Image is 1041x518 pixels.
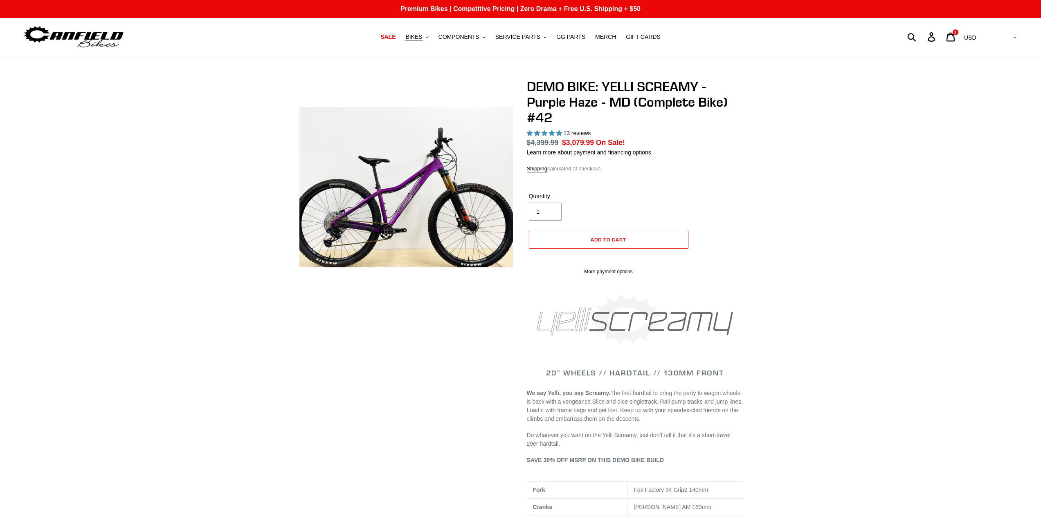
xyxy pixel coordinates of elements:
span: 2 [954,30,956,34]
span: 29" WHEELS // HARDTAIL // 130MM FRONT [546,368,724,377]
input: Search [912,28,933,46]
div: calculated at checkout. [527,165,744,173]
span: 13 reviews [563,130,591,136]
span: MERCH [595,33,616,40]
span: GG PARTS [556,33,585,40]
span: Fox Factory 34 Grip2 140mm [634,487,708,493]
button: BIKES [401,31,432,42]
img: Canfield Bikes [22,24,125,50]
b: We say Yelli, you say Screamy. [527,390,611,396]
a: Shipping [527,165,548,172]
a: SALE [376,31,400,42]
button: SERVICE PARTS [491,31,551,42]
span: Add to cart [591,237,626,243]
span: $3,079.99 [562,138,594,147]
span: [PERSON_NAME] AM 160mm [634,504,711,510]
span: Do whatever you want on the Yelli Screamy, just don’t tell it that it’s a short-travel 29er hardt... [527,432,731,447]
p: Slice and dice singletrack. Rail pump tracks and jump lines. Load it with frame bags and get lost... [527,389,744,423]
b: Fork [533,487,545,493]
a: Learn more about payment and financing options [527,149,651,156]
span: SERVICE PARTS [495,33,540,40]
a: GG PARTS [552,31,589,42]
span: The first hardtail to bring the party to wagon wheels is back with a vengeance. [527,390,740,405]
span: COMPONENTS [438,33,479,40]
s: $4,399.99 [527,138,559,147]
label: Quantity [529,192,607,201]
button: Add to cart [529,231,688,249]
span: SAVE 30% OFF MSRP ON THIS DEMO BIKE BUILD [527,457,664,463]
h1: DEMO BIKE: YELLI SCREAMY - Purple Haze - MD (Complete Bike) #42 [527,79,744,126]
span: 5.00 stars [527,130,564,136]
button: COMPONENTS [434,31,490,42]
span: SALE [380,33,396,40]
a: 2 [942,28,961,46]
a: MERCH [591,31,620,42]
b: Cranks [533,504,552,510]
span: On Sale! [596,137,625,148]
a: More payment options [529,268,688,275]
a: GIFT CARDS [622,31,665,42]
span: BIKES [405,33,422,40]
span: GIFT CARDS [626,33,661,40]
